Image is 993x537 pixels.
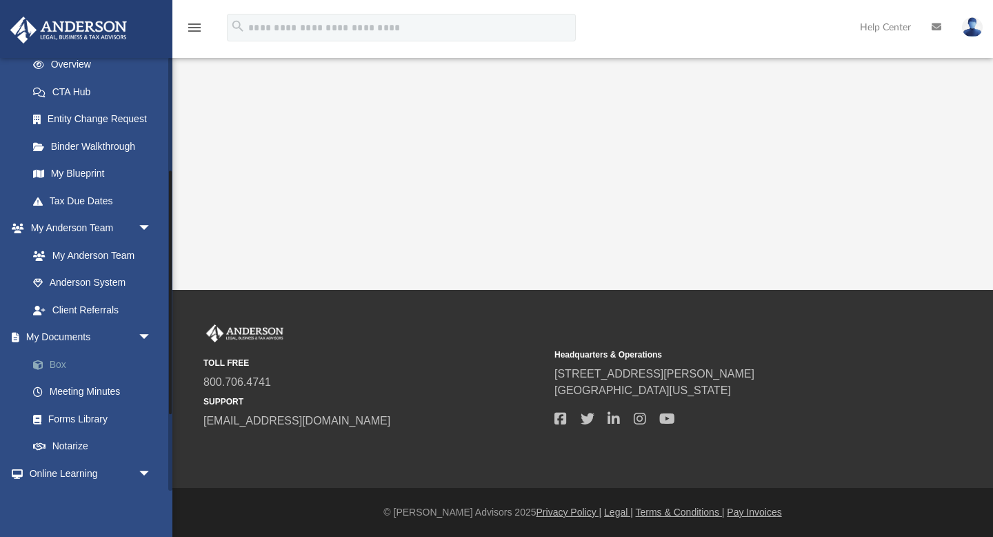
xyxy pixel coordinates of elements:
[186,26,203,36] a: menu
[19,378,172,406] a: Meeting Minutes
[554,349,896,361] small: Headquarters & Operations
[138,460,165,488] span: arrow_drop_down
[19,133,172,160] a: Binder Walkthrough
[203,396,545,408] small: SUPPORT
[727,507,781,518] a: Pay Invoices
[203,376,271,388] a: 800.706.4741
[19,78,172,106] a: CTA Hub
[19,242,159,269] a: My Anderson Team
[19,269,165,297] a: Anderson System
[19,296,165,324] a: Client Referrals
[138,215,165,243] span: arrow_drop_down
[554,384,731,396] a: [GEOGRAPHIC_DATA][US_STATE]
[10,460,165,487] a: Online Learningarrow_drop_down
[19,51,172,79] a: Overview
[19,351,172,378] a: Box
[19,160,165,188] a: My Blueprint
[19,187,172,215] a: Tax Due Dates
[536,507,602,518] a: Privacy Policy |
[10,324,172,351] a: My Documentsarrow_drop_down
[186,19,203,36] i: menu
[962,17,983,37] img: User Pic
[230,19,245,34] i: search
[203,324,286,342] img: Anderson Advisors Platinum Portal
[604,507,633,518] a: Legal |
[138,324,165,352] span: arrow_drop_down
[6,17,131,43] img: Anderson Advisors Platinum Portal
[19,405,165,433] a: Forms Library
[19,487,165,515] a: Courses
[172,505,993,520] div: © [PERSON_NAME] Advisors 2025
[636,507,725,518] a: Terms & Conditions |
[554,368,754,380] a: [STREET_ADDRESS][PERSON_NAME]
[10,215,165,242] a: My Anderson Teamarrow_drop_down
[19,106,172,133] a: Entity Change Request
[203,415,390,427] a: [EMAIL_ADDRESS][DOMAIN_NAME]
[203,357,545,369] small: TOLL FREE
[19,433,172,460] a: Notarize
